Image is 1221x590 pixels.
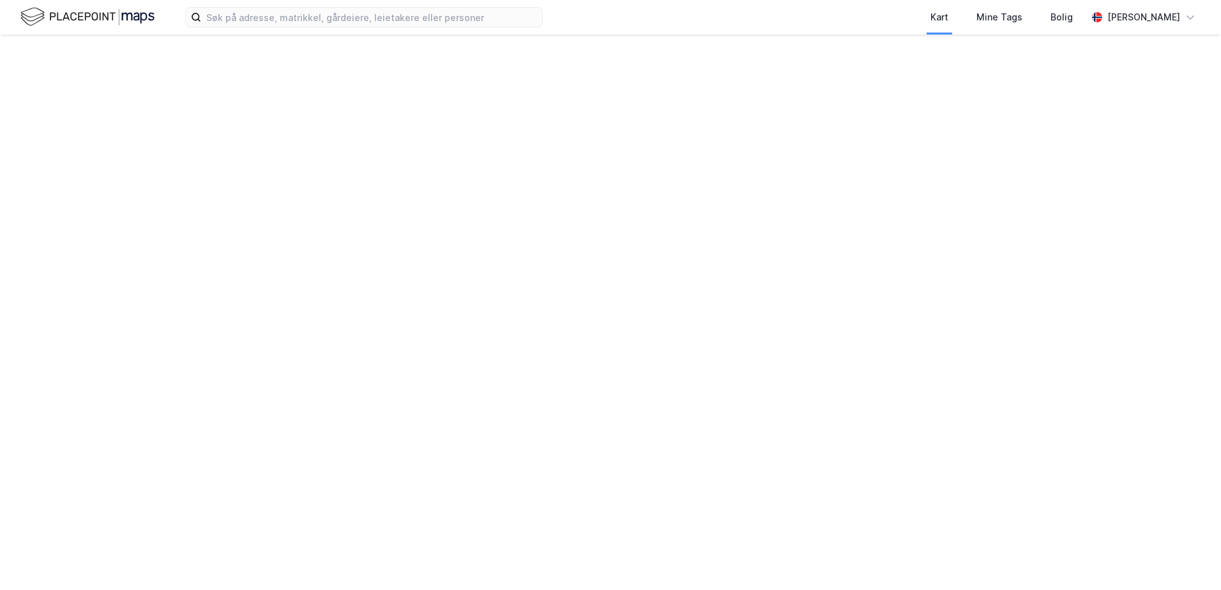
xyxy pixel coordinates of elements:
div: Mine Tags [976,10,1022,25]
img: logo.f888ab2527a4732fd821a326f86c7f29.svg [20,6,155,28]
div: Bolig [1050,10,1073,25]
div: Kart [930,10,948,25]
input: Søk på adresse, matrikkel, gårdeiere, leietakere eller personer [201,8,542,27]
div: [PERSON_NAME] [1107,10,1180,25]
